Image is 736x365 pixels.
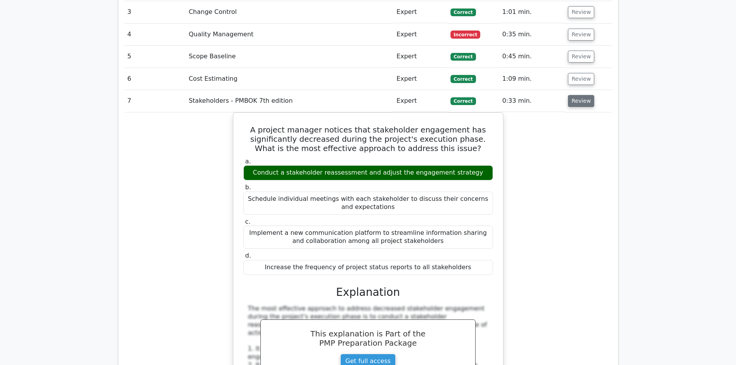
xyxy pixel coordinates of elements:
[185,68,393,90] td: Cost Estimating
[243,226,493,249] div: Implement a new communication platform to streamline information sharing and collaboration among ...
[393,46,447,68] td: Expert
[450,97,476,105] span: Correct
[185,1,393,23] td: Change Control
[499,68,565,90] td: 1:09 min.
[450,31,480,38] span: Incorrect
[248,286,488,299] h3: Explanation
[185,90,393,112] td: Stakeholders - PMBOK 7th edition
[243,260,493,275] div: Increase the frequency of project status reports to all stakeholders
[185,46,393,68] td: Scope Baseline
[450,75,476,83] span: Correct
[245,218,251,225] span: c.
[450,8,476,16] span: Correct
[568,73,594,85] button: Review
[245,252,251,259] span: d.
[124,1,186,23] td: 3
[568,51,594,63] button: Review
[499,24,565,46] td: 0:35 min.
[393,90,447,112] td: Expert
[568,6,594,18] button: Review
[185,24,393,46] td: Quality Management
[124,24,186,46] td: 4
[568,29,594,41] button: Review
[393,68,447,90] td: Expert
[124,46,186,68] td: 5
[124,90,186,112] td: 7
[243,192,493,215] div: Schedule individual meetings with each stakeholder to discuss their concerns and expectations
[499,90,565,112] td: 0:33 min.
[243,125,494,153] h5: A project manager notices that stakeholder engagement has significantly decreased during the proj...
[124,68,186,90] td: 6
[243,165,493,180] div: Conduct a stakeholder reassessment and adjust the engagement strategy
[245,158,251,165] span: a.
[499,46,565,68] td: 0:45 min.
[450,53,476,61] span: Correct
[499,1,565,23] td: 1:01 min.
[245,183,251,191] span: b.
[568,95,594,107] button: Review
[393,1,447,23] td: Expert
[393,24,447,46] td: Expert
